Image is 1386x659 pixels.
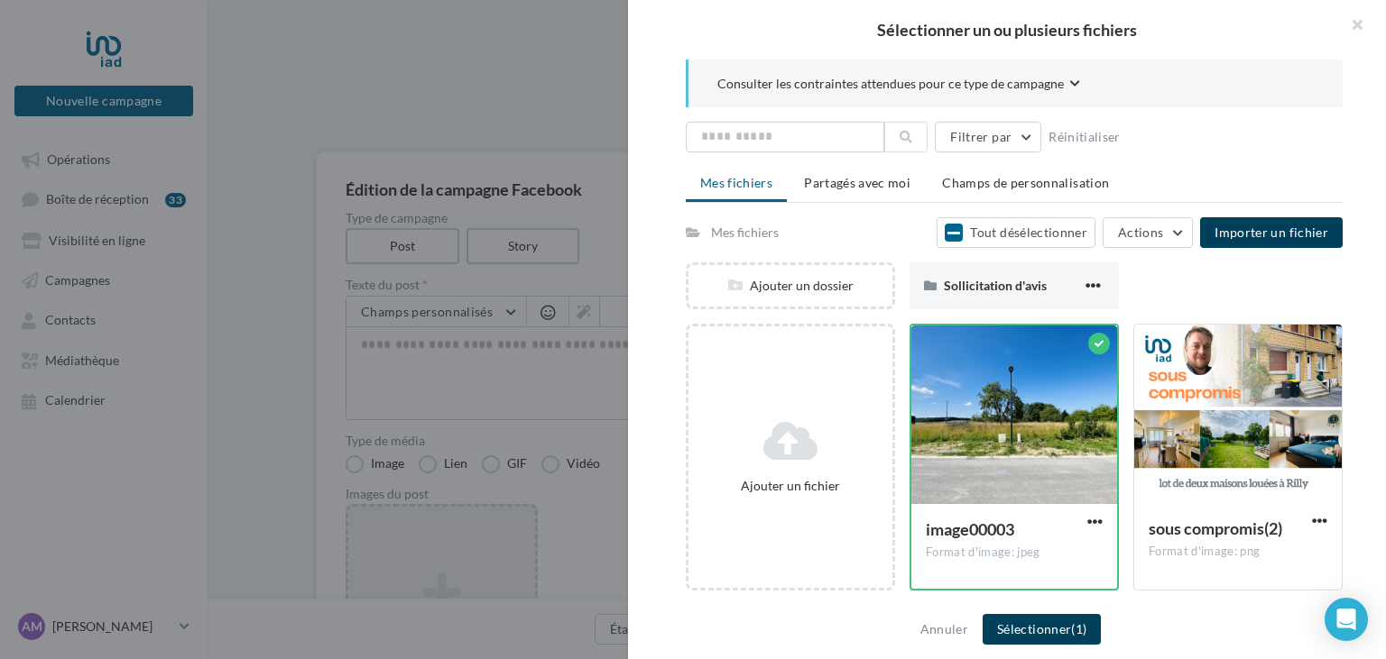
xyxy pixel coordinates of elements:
[717,74,1080,96] button: Consulter les contraintes attendues pour ce type de campagne
[1149,518,1282,538] span: sous compromis(2)
[1215,224,1328,240] span: Importer un fichier
[1103,217,1193,248] button: Actions
[700,175,772,190] span: Mes fichiers
[913,618,975,640] button: Annuler
[1149,544,1327,560] div: Format d'image: png
[1200,217,1343,248] button: Importer un fichier
[657,22,1357,38] h2: Sélectionner un ou plusieurs fichiers
[1041,126,1128,148] button: Réinitialiser
[804,175,910,190] span: Partagés avec moi
[944,278,1047,293] span: Sollicitation d'avis
[926,519,1014,539] span: image00003
[1118,224,1163,240] span: Actions
[717,75,1064,93] span: Consulter les contraintes attendues pour ce type de campagne
[688,277,892,295] div: Ajouter un dossier
[1071,621,1086,636] span: (1)
[1325,598,1368,641] div: Open Intercom Messenger
[926,545,1103,561] div: Format d'image: jpeg
[696,477,885,495] div: Ajouter un fichier
[711,224,779,242] div: Mes fichiers
[983,614,1101,645] button: Sélectionner(1)
[935,122,1041,152] button: Filtrer par
[942,175,1109,190] span: Champs de personnalisation
[937,217,1095,248] button: Tout désélectionner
